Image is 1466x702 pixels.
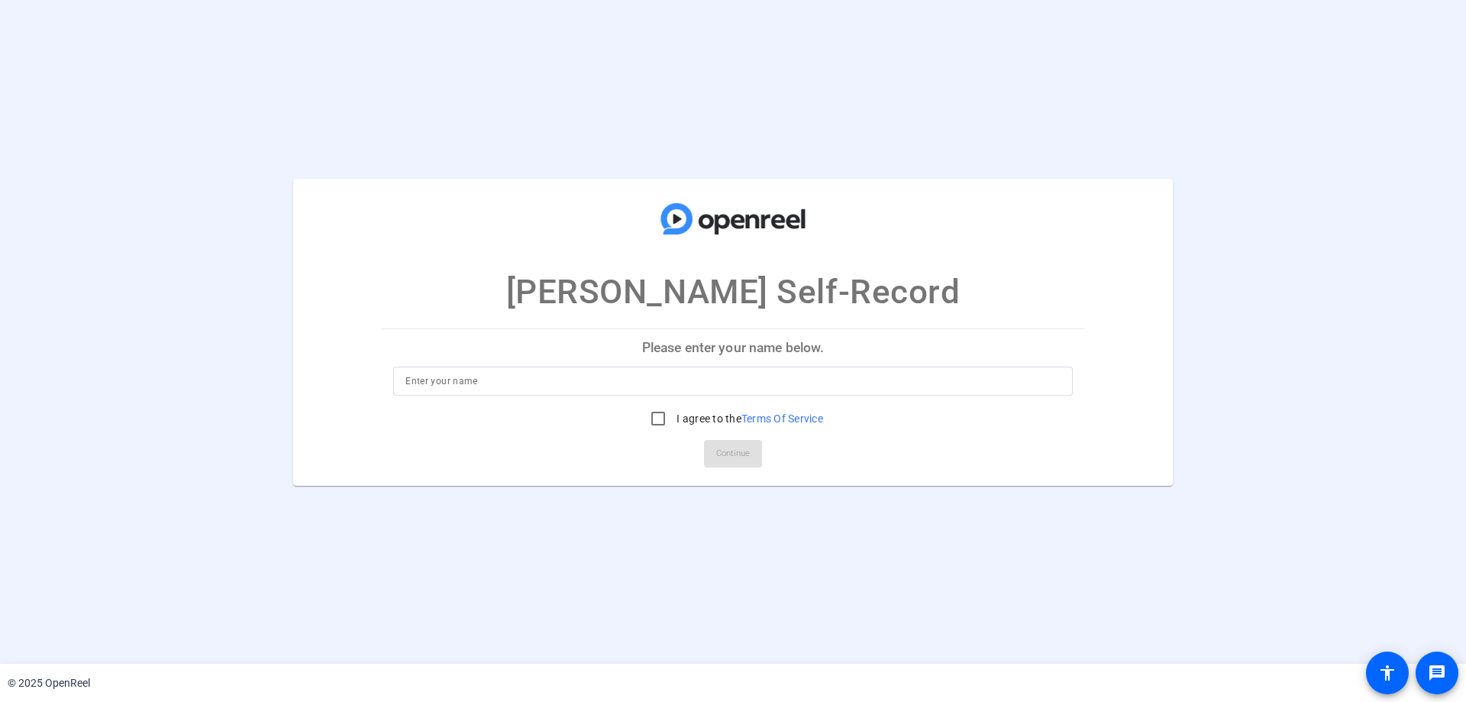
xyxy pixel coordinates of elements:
[8,675,90,691] div: © 2025 OpenReel
[657,193,809,244] img: company-logo
[741,412,823,425] a: Terms Of Service
[1428,664,1446,682] mat-icon: message
[381,329,1085,366] p: Please enter your name below.
[673,411,823,426] label: I agree to the
[506,267,961,317] p: [PERSON_NAME] Self-Record
[405,372,1061,390] input: Enter your name
[1378,664,1397,682] mat-icon: accessibility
